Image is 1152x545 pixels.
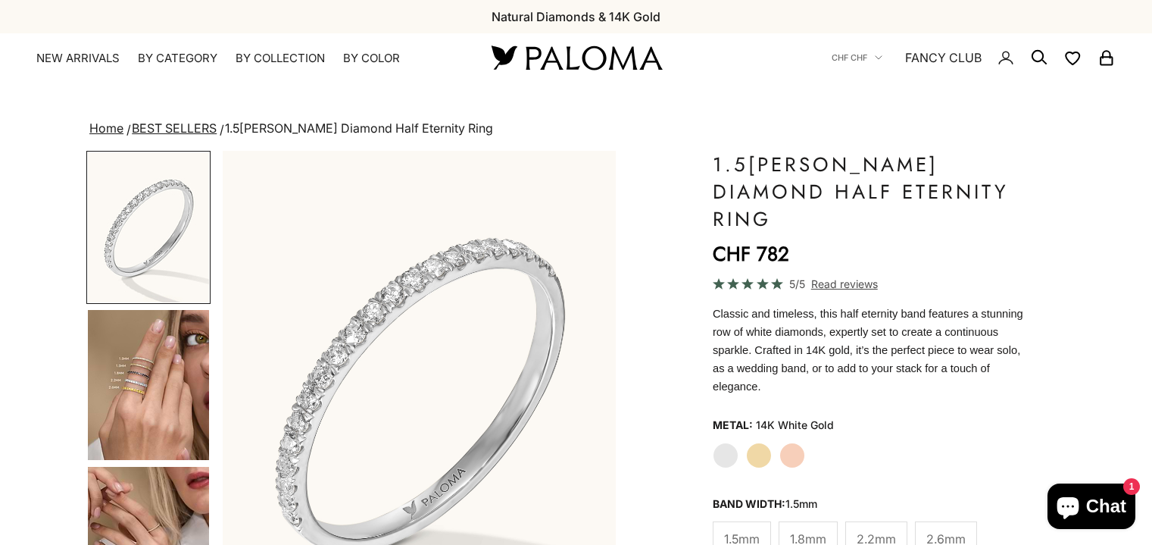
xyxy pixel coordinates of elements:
[811,275,878,293] span: Read reviews
[36,51,120,66] a: NEW ARRIVALS
[789,275,805,293] span: 5/5
[225,121,493,136] span: 1.5[PERSON_NAME] Diamond Half Eternity Ring
[713,414,753,437] legend: Metal:
[88,152,209,302] img: #WhiteGold
[132,121,217,136] a: BEST SELLERS
[138,51,217,66] summary: By Category
[236,51,325,66] summary: By Collection
[832,51,882,64] button: CHF CHF
[343,51,400,66] summary: By Color
[785,497,817,510] variant-option-value: 1.5mm
[713,308,1023,393] span: Classic and timeless, this half eternity band features a stunning row of white diamonds, expertly...
[88,310,209,460] img: #YellowGold #WhiteGold #RoseGold
[36,51,455,66] nav: Primary navigation
[86,309,211,462] button: Go to item 4
[713,151,1028,233] h1: 1.5[PERSON_NAME] Diamond Half Eternity Ring
[832,33,1116,82] nav: Secondary navigation
[713,275,1028,293] a: 5/5 Read reviews
[905,48,982,67] a: FANCY CLUB
[756,414,834,437] variant-option-value: 14K White Gold
[1043,484,1140,533] inbox-online-store-chat: Shopify online store chat
[86,151,211,304] button: Go to item 1
[86,118,1066,139] nav: breadcrumbs
[832,51,867,64] span: CHF CHF
[713,239,789,269] sale-price: CHF 782
[713,493,817,515] legend: Band Width:
[89,121,123,136] a: Home
[492,7,660,27] p: Natural Diamonds & 14K Gold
